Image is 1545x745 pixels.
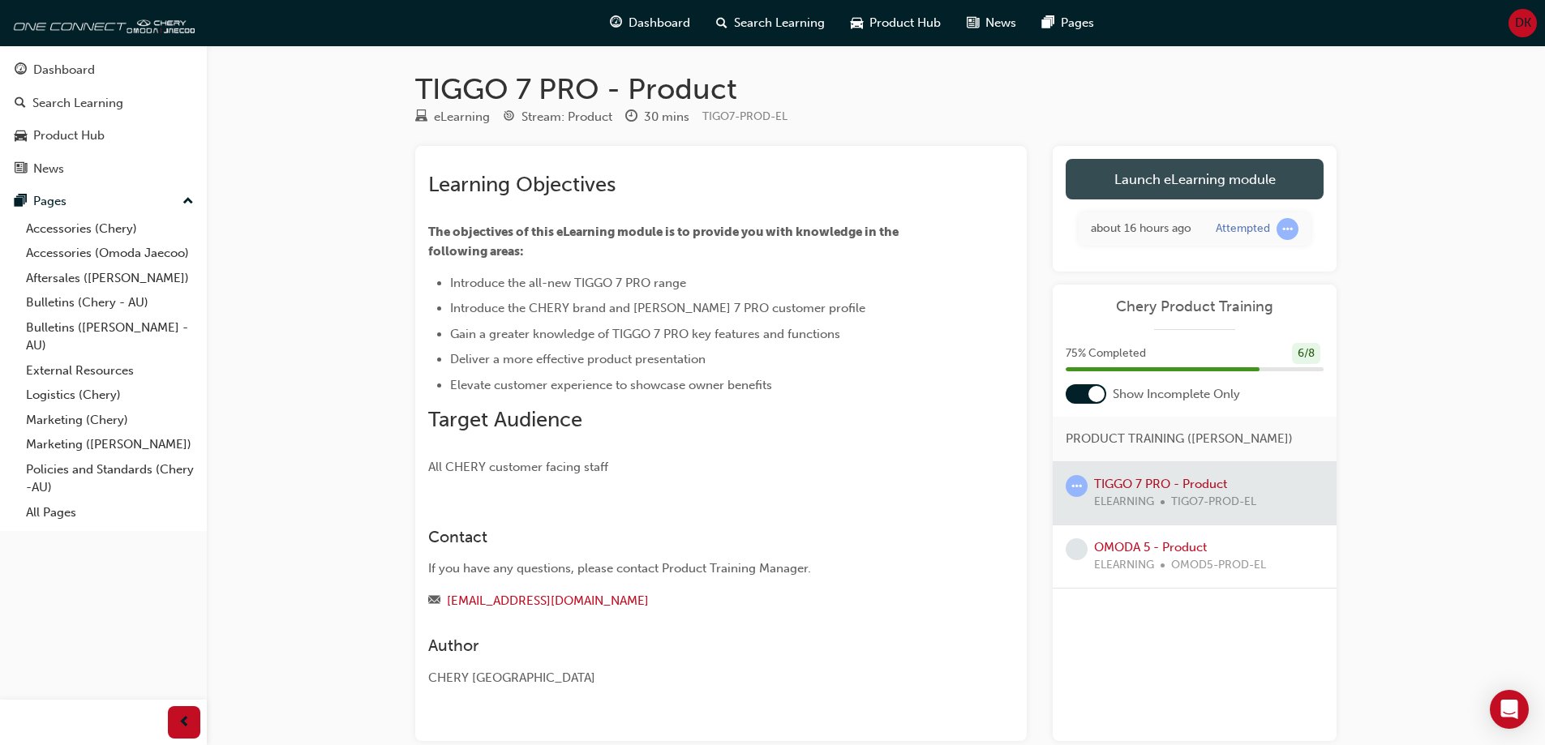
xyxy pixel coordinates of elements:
[428,559,955,578] div: If you have any questions, please contact Product Training Manager.
[428,594,440,609] span: email-icon
[1091,220,1191,238] div: Wed Sep 24 2025 17:07:00 GMT+1000 (Australian Eastern Standard Time)
[15,96,26,111] span: search-icon
[1113,385,1240,404] span: Show Incomplete Only
[178,713,191,733] span: prev-icon
[597,6,703,40] a: guage-iconDashboard
[33,126,105,145] div: Product Hub
[32,94,123,113] div: Search Learning
[447,593,649,608] a: [EMAIL_ADDRESS][DOMAIN_NAME]
[1292,343,1320,365] div: 6 / 8
[15,195,27,209] span: pages-icon
[1066,475,1088,497] span: learningRecordVerb_ATTEMPT-icon
[954,6,1029,40] a: news-iconNews
[1490,690,1529,729] div: Open Intercom Messenger
[644,108,689,126] div: 30 mins
[450,352,706,366] span: Deliver a more effective product presentation
[15,63,27,78] span: guage-icon
[6,186,200,216] button: Pages
[19,457,200,500] a: Policies and Standards (Chery -AU)
[428,591,955,611] div: Email
[1066,159,1324,199] a: Launch eLearning module
[33,192,67,211] div: Pages
[428,225,901,259] span: The objectives of this eLearning module is to provide you with knowledge in the following areas:
[33,61,95,79] div: Dashboard
[415,107,490,127] div: Type
[428,407,582,432] span: Target Audience
[625,110,637,125] span: clock-icon
[19,432,200,457] a: Marketing ([PERSON_NAME])
[434,108,490,126] div: eLearning
[182,191,194,212] span: up-icon
[1066,345,1146,363] span: 75 % Completed
[450,301,865,315] span: Introduce the CHERY brand and [PERSON_NAME] 7 PRO customer profile
[610,13,622,33] span: guage-icon
[428,636,955,655] h3: Author
[1066,430,1293,448] span: PRODUCT TRAINING ([PERSON_NAME])
[503,107,612,127] div: Stream
[450,327,840,341] span: Gain a greater knowledge of TIGGO 7 PRO key features and functions
[503,110,515,125] span: target-icon
[15,162,27,177] span: news-icon
[629,14,690,32] span: Dashboard
[702,109,788,123] span: Learning resource code
[1509,9,1537,37] button: DK
[6,88,200,118] a: Search Learning
[851,13,863,33] span: car-icon
[869,14,941,32] span: Product Hub
[6,52,200,186] button: DashboardSearch LearningProduct HubNews
[734,14,825,32] span: Search Learning
[1029,6,1107,40] a: pages-iconPages
[1061,14,1094,32] span: Pages
[1171,556,1266,575] span: OMOD5-PROD-EL
[19,241,200,266] a: Accessories (Omoda Jaecoo)
[1277,218,1298,240] span: learningRecordVerb_ATTEMPT-icon
[967,13,979,33] span: news-icon
[19,383,200,408] a: Logistics (Chery)
[1066,538,1088,560] span: learningRecordVerb_NONE-icon
[1042,13,1054,33] span: pages-icon
[1216,221,1270,237] div: Attempted
[625,107,689,127] div: Duration
[428,669,955,687] div: CHERY [GEOGRAPHIC_DATA]
[19,358,200,383] a: External Resources
[19,315,200,358] a: Bulletins ([PERSON_NAME] - AU)
[716,13,727,33] span: search-icon
[450,276,686,290] span: Introduce the all-new TIGGO 7 PRO range
[415,71,1337,107] h1: TIGGO 7 PRO - Product
[428,460,608,474] span: All CHERY customer facing staff
[985,14,1016,32] span: News
[521,108,612,126] div: Stream: Product
[8,6,195,39] img: oneconnect
[703,6,838,40] a: search-iconSearch Learning
[19,266,200,291] a: Aftersales ([PERSON_NAME])
[1066,298,1324,316] a: Chery Product Training
[19,500,200,525] a: All Pages
[428,528,955,546] h3: Contact
[6,55,200,85] a: Dashboard
[33,160,64,178] div: News
[6,121,200,151] a: Product Hub
[1515,14,1531,32] span: DK
[838,6,954,40] a: car-iconProduct Hub
[1094,540,1207,554] a: OMODA 5 - Product
[415,110,427,125] span: learningResourceType_ELEARNING-icon
[19,408,200,433] a: Marketing (Chery)
[450,378,772,392] span: Elevate customer experience to showcase owner benefits
[15,129,27,143] span: car-icon
[1094,556,1154,575] span: ELEARNING
[6,154,200,184] a: News
[19,290,200,315] a: Bulletins (Chery - AU)
[19,216,200,242] a: Accessories (Chery)
[428,172,616,197] span: Learning Objectives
